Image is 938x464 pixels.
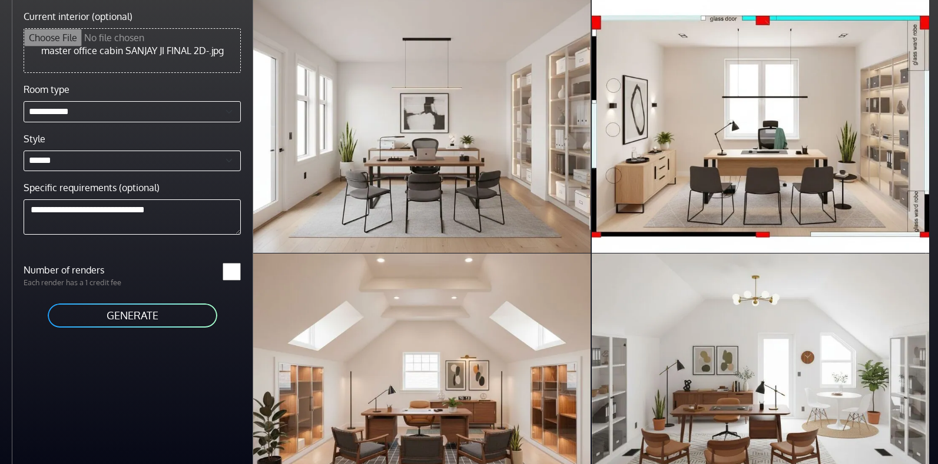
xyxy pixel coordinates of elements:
[24,9,132,24] label: Current interior (optional)
[24,181,160,195] label: Specific requirements (optional)
[24,132,45,146] label: Style
[16,263,132,277] label: Number of renders
[24,82,69,96] label: Room type
[16,277,132,288] p: Each render has a 1 credit fee
[47,302,218,329] button: GENERATE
